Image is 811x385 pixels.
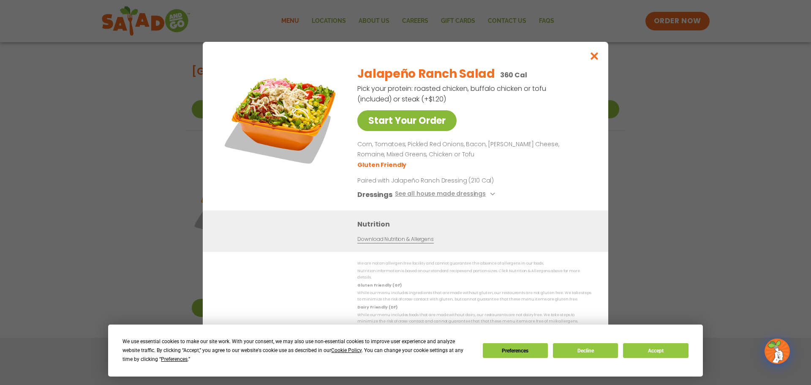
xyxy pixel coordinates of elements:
button: Accept [623,343,688,358]
button: Preferences [483,343,548,358]
h2: Jalapeño Ranch Salad [357,65,495,83]
p: Paired with Jalapeño Ranch Dressing (210 Cal) [357,176,514,185]
p: While our menu includes foods that are made without dairy, our restaurants are not dairy free. We... [357,312,591,325]
button: See all house made dressings [395,189,498,200]
div: Cookie Consent Prompt [108,325,703,377]
li: Gluten Friendly [357,161,408,169]
strong: Dairy Friendly (DF) [357,305,397,310]
p: We are not an allergen free facility and cannot guarantee the absence of allergens in our foods. [357,260,591,267]
p: Nutrition information is based on our standard recipes and portion sizes. Click Nutrition & Aller... [357,268,591,281]
p: Corn, Tomatoes, Pickled Red Onions, Bacon, [PERSON_NAME] Cheese, Romaine, Mixed Greens, Chicken o... [357,139,588,160]
a: Download Nutrition & Allergens [357,235,433,243]
p: 360 Cal [500,70,527,80]
a: Start Your Order [357,110,457,131]
h3: Nutrition [357,219,596,229]
span: Preferences [161,356,188,362]
p: While our menu includes ingredients that are made without gluten, our restaurants are not gluten ... [357,290,591,303]
p: Pick your protein: roasted chicken, buffalo chicken or tofu (included) or steak (+$1.20) [357,83,547,104]
div: We use essential cookies to make our site work. With your consent, we may also use non-essential ... [122,337,472,364]
button: Decline [553,343,618,358]
h3: Dressings [357,189,392,200]
strong: Gluten Friendly (GF) [357,283,401,288]
img: wpChatIcon [765,339,789,363]
span: Cookie Policy [331,347,362,353]
button: Close modal [581,42,608,70]
img: Featured product photo for Jalapeño Ranch Salad [222,59,340,177]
